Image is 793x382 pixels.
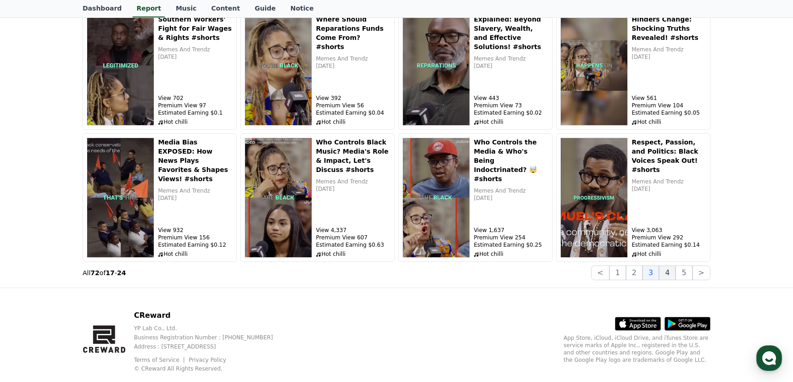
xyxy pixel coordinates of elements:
img: Government Hinders Change: Shocking Truths Revealed! #shorts [560,6,628,126]
p: View 1,637 [474,227,548,234]
button: 1 [609,266,626,280]
p: Premium View 254 [474,234,548,241]
p: Estimated Earning $0.25 [474,241,548,249]
p: [DATE] [158,194,233,202]
img: Unions Struggle: Southern Workers' Fight for Fair Wages & Rights #shorts [87,6,154,126]
p: Hot chilli [316,250,391,258]
p: View 702 [158,94,233,102]
p: [DATE] [316,62,391,70]
img: Reparations Explained: Beyond Slavery, Wealth, and Effective Solutions! #shorts [402,6,470,126]
p: Hot chilli [631,118,706,126]
p: Hot chilli [474,250,548,258]
p: Hot chilli [158,118,233,126]
p: View 443 [474,94,548,102]
strong: 72 [90,269,99,277]
a: Settings [118,291,176,314]
button: < [591,266,609,280]
p: All of - [83,268,126,277]
p: [DATE] [631,185,706,193]
p: View 561 [631,94,706,102]
p: Estimated Earning $0.02 [474,109,548,116]
p: Hot chilli [631,250,706,258]
h5: Unions Struggle: Southern Workers' Fight for Fair Wages & Rights #shorts [158,6,233,42]
button: > [692,266,710,280]
p: Memes And Trendz [158,187,233,194]
p: Estimated Earning $0.63 [316,241,391,249]
p: Memes And Trendz [631,46,706,53]
a: Terms of Service [134,357,186,363]
span: Settings [136,304,158,312]
button: Respect, Passion, and Politics: Black Voices Speak Out! #shorts Respect, Passion, and Politics: B... [556,133,710,262]
p: Premium View 56 [316,102,391,109]
button: Reparations Explained: Beyond Slavery, Wealth, and Effective Solutions! #shorts Reparations Expla... [398,1,553,130]
button: 5 [676,266,692,280]
button: 3 [642,266,659,280]
p: [DATE] [158,53,233,61]
h5: Who Controls Black Music? Media's Role & Impact, Let's Discuss #shorts [316,138,391,174]
p: Estimated Earning $0.04 [316,109,391,116]
p: Estimated Earning $0.1 [158,109,233,116]
p: Memes And Trendz [316,178,391,185]
p: Address : [STREET_ADDRESS] [134,343,288,350]
h5: Reparations Explained: Beyond Slavery, Wealth, and Effective Solutions! #shorts [474,6,548,51]
img: Respect, Passion, and Politics: Black Voices Speak Out! #shorts [560,138,628,258]
p: App Store, iCloud, iCloud Drive, and iTunes Store are service marks of Apple Inc., registered in ... [564,334,710,364]
h5: Respect, Passion, and Politics: Black Voices Speak Out! #shorts [631,138,706,174]
p: Premium View 104 [631,102,706,109]
img: Fight Racism: Where Should Reparations Funds Come From? #shorts [245,6,312,126]
p: [DATE] [474,62,548,70]
strong: 17 [106,269,114,277]
h5: Fight Racism: Where Should Reparations Funds Come From? #shorts [316,6,391,51]
p: © CReward All Rights Reserved. [134,365,288,372]
a: Home [3,291,61,314]
button: Who Controls Black Music? Media's Role & Impact, Let's Discuss #shorts Who Controls Black Music? ... [240,133,395,262]
p: Hot chilli [316,118,391,126]
img: Who Controls Black Music? Media's Role & Impact, Let's Discuss #shorts [245,138,312,258]
span: Messages [76,305,103,312]
button: Media Bias EXPOSED: How News Plays Favorites & Shapes Views! #shorts Media Bias EXPOSED: How News... [83,133,237,262]
h5: Media Bias EXPOSED: How News Plays Favorites & Shapes Views! #shorts [158,138,233,183]
p: CReward [134,310,288,321]
button: 4 [659,266,676,280]
span: Home [23,304,39,312]
p: View 4,337 [316,227,391,234]
button: Fight Racism: Where Should Reparations Funds Come From? #shorts Fight Racism: Where Should Repara... [240,1,395,130]
button: Unions Struggle: Southern Workers' Fight for Fair Wages & Rights #shorts Unions Struggle: Souther... [83,1,237,130]
p: Estimated Earning $0.12 [158,241,233,249]
strong: 24 [117,269,126,277]
p: Hot chilli [158,250,233,258]
p: [DATE] [316,185,391,193]
p: Premium View 607 [316,234,391,241]
p: View 392 [316,94,391,102]
p: Hot chilli [474,118,548,126]
p: View 932 [158,227,233,234]
p: [DATE] [474,194,548,202]
p: Premium View 73 [474,102,548,109]
p: Memes And Trendz [474,187,548,194]
h5: Government Hinders Change: Shocking Truths Revealed! #shorts [631,6,706,42]
p: Memes And Trendz [631,178,706,185]
p: Premium View 156 [158,234,233,241]
button: Who Controls the Media & Who's Being Indoctrinated? 🤯 #shorts Who Controls the Media & Who's Bein... [398,133,553,262]
button: 2 [626,266,642,280]
h5: Who Controls the Media & Who's Being Indoctrinated? 🤯 #shorts [474,138,548,183]
p: Estimated Earning $0.05 [631,109,706,116]
a: Messages [61,291,118,314]
img: Who Controls the Media & Who's Being Indoctrinated? 🤯 #shorts [402,138,470,258]
a: Privacy Policy [189,357,226,363]
p: Memes And Trendz [474,55,548,62]
p: View 3,063 [631,227,706,234]
p: Business Registration Number : [PHONE_NUMBER] [134,334,288,341]
p: Memes And Trendz [316,55,391,62]
p: Estimated Earning $0.14 [631,241,706,249]
button: Government Hinders Change: Shocking Truths Revealed! #shorts Government Hinders Change: Shocking ... [556,1,710,130]
p: Premium View 97 [158,102,233,109]
p: [DATE] [631,53,706,61]
p: YP Lab Co., Ltd. [134,325,288,332]
img: Media Bias EXPOSED: How News Plays Favorites & Shapes Views! #shorts [87,138,154,258]
p: Premium View 292 [631,234,706,241]
p: Memes And Trendz [158,46,233,53]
